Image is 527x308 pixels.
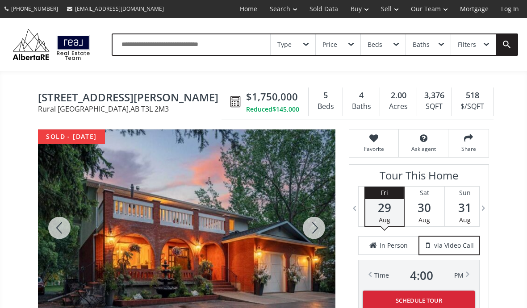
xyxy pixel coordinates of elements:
span: Aug [379,216,390,224]
div: 4 [347,90,375,101]
div: 5 [313,90,338,101]
div: 518 [456,90,489,101]
div: 2.00 [385,90,412,101]
div: Sun [445,187,485,199]
span: Favorite [354,145,394,153]
span: $145,000 [272,105,299,114]
div: SQFT [422,100,447,113]
span: 29 [365,201,404,214]
div: Time PM [374,269,464,282]
div: Beds [313,100,338,113]
a: [EMAIL_ADDRESS][DOMAIN_NAME] [63,0,168,17]
span: Ask agent [403,145,443,153]
div: Sat [405,187,444,199]
span: $1,750,000 [246,90,298,104]
span: in Person [380,241,408,250]
span: Aug [459,216,471,224]
span: 132 Bearspaw Meadows Way NW [38,92,226,105]
div: Price [322,42,337,48]
span: Aug [418,216,430,224]
img: Logo [9,27,94,62]
div: $/SQFT [456,100,489,113]
span: [EMAIL_ADDRESS][DOMAIN_NAME] [75,5,164,12]
h3: Tour This Home [358,169,480,186]
div: Type [277,42,292,48]
div: sold - [DATE] [38,129,105,144]
span: 30 [405,201,444,214]
span: Rural [GEOGRAPHIC_DATA] , AB T3L 2M3 [38,105,226,112]
span: 3,376 [424,90,444,101]
div: Beds [368,42,382,48]
div: Filters [458,42,476,48]
div: Baths [347,100,375,113]
div: Baths [413,42,430,48]
span: 31 [445,201,485,214]
div: Fri [365,187,404,199]
div: Reduced [246,105,299,114]
span: Share [453,145,484,153]
span: [PHONE_NUMBER] [11,5,58,12]
div: Acres [385,100,412,113]
span: 4 : 00 [410,269,433,282]
span: via Video Call [434,241,474,250]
